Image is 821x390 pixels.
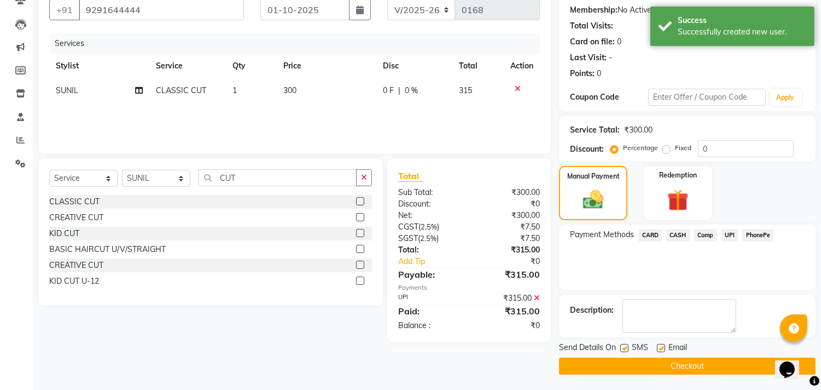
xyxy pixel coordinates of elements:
th: Service [149,54,226,78]
div: Card on file: [570,36,615,48]
div: BASIC HAIRCUT U/V/STRAIGHT [49,244,166,255]
span: SUNIL [56,85,78,95]
div: Payable: [390,268,469,281]
img: _gift.svg [661,187,695,214]
span: Payment Methods [570,229,634,240]
button: Checkout [559,358,816,375]
span: 2.5% [421,222,437,231]
div: Last Visit: [570,52,607,64]
th: Disc [376,54,452,78]
div: Total Visits: [570,20,613,32]
span: Email [668,342,687,355]
span: 2.5% [420,234,436,243]
div: CREATIVE CUT [49,260,103,271]
th: Stylist [49,54,149,78]
label: Fixed [675,143,691,153]
div: Coupon Code [570,91,648,103]
label: Percentage [623,143,658,153]
div: ₹315.00 [469,292,549,304]
span: CLASSIC CUT [156,85,206,95]
span: 0 % [405,85,418,96]
div: 0 [617,36,621,48]
div: ₹315.00 [469,244,549,256]
div: CLASSIC CUT [49,196,100,208]
input: Enter Offer / Coupon Code [648,89,765,106]
div: Total: [390,244,469,256]
label: Manual Payment [567,171,620,181]
span: CASH [666,229,690,242]
div: Payments [398,283,540,292]
div: - [609,52,612,64]
span: | [398,85,400,96]
div: 0 [597,68,601,79]
div: Points: [570,68,595,79]
div: ₹7.50 [469,233,549,244]
div: ₹315.00 [469,305,549,318]
span: Total [398,170,423,182]
iframe: chat widget [775,346,810,379]
div: Discount: [390,198,469,210]
button: Apply [770,89,801,106]
th: Total [452,54,504,78]
div: ₹300.00 [469,187,549,198]
div: ₹0 [469,320,549,331]
div: Balance : [390,320,469,331]
span: CGST [398,222,418,232]
div: Discount: [570,144,604,155]
div: ( ) [390,233,469,244]
div: Net: [390,210,469,221]
a: Add Tip [390,256,482,267]
span: Comp [694,229,717,242]
div: ₹300.00 [469,210,549,221]
div: Sub Total: [390,187,469,198]
div: Service Total: [570,124,620,136]
span: UPI [721,229,738,242]
div: UPI [390,292,469,304]
div: KID CUT [49,228,79,239]
label: Redemption [659,170,697,180]
div: ( ) [390,221,469,233]
div: Membership: [570,4,618,16]
div: KID CUT U-12 [49,276,99,287]
div: Services [50,33,548,54]
span: 300 [283,85,296,95]
div: ₹0 [482,256,549,267]
th: Qty [226,54,277,78]
div: ₹0 [469,198,549,210]
span: 0 F [383,85,394,96]
span: Send Details On [559,342,616,355]
span: PhonePe [742,229,773,242]
span: SGST [398,233,418,243]
div: ₹7.50 [469,221,549,233]
div: No Active Membership [570,4,805,16]
span: 1 [232,85,237,95]
th: Price [277,54,376,78]
input: Search or Scan [199,169,357,186]
div: Success [678,15,806,26]
span: CARD [638,229,662,242]
div: CREATIVE CUT [49,212,103,223]
div: ₹315.00 [469,268,549,281]
div: ₹300.00 [624,124,653,136]
div: Paid: [390,305,469,318]
span: SMS [632,342,648,355]
div: Description: [570,305,614,316]
div: Successfully created new user. [678,26,806,38]
span: 315 [459,85,472,95]
img: _cash.svg [577,188,609,211]
th: Action [504,54,540,78]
